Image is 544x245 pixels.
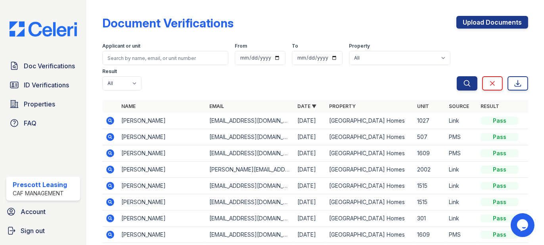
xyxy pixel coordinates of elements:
[206,227,294,243] td: [EMAIL_ADDRESS][DOMAIN_NAME]
[446,113,477,129] td: Link
[414,162,446,178] td: 2002
[21,226,45,235] span: Sign out
[326,194,414,210] td: [GEOGRAPHIC_DATA] Homes
[326,113,414,129] td: [GEOGRAPHIC_DATA] Homes
[24,80,69,90] span: ID Verifications
[294,129,326,145] td: [DATE]
[294,113,326,129] td: [DATE]
[481,214,519,222] div: Pass
[414,227,446,243] td: 1609
[102,51,228,65] input: Search by name, email, or unit number
[24,118,36,128] span: FAQ
[102,68,117,75] label: Result
[511,213,536,237] iframe: chat widget
[21,207,46,216] span: Account
[414,129,446,145] td: 507
[414,178,446,194] td: 1515
[118,113,206,129] td: [PERSON_NAME]
[481,182,519,190] div: Pass
[329,103,356,109] a: Property
[414,210,446,227] td: 301
[481,166,519,174] div: Pass
[446,145,477,162] td: PMS
[13,189,67,197] div: CAF Management
[6,58,80,74] a: Doc Verifications
[206,210,294,227] td: [EMAIL_ADDRESS][DOMAIN_NAME]
[206,162,294,178] td: [PERSON_NAME][EMAIL_ADDRESS][DOMAIN_NAME]
[13,180,67,189] div: Prescott Leasing
[118,210,206,227] td: [PERSON_NAME]
[3,223,83,239] a: Sign out
[446,227,477,243] td: PMS
[206,129,294,145] td: [EMAIL_ADDRESS][DOMAIN_NAME]
[294,227,326,243] td: [DATE]
[481,231,519,239] div: Pass
[414,145,446,162] td: 1609
[297,103,316,109] a: Date ▼
[118,227,206,243] td: [PERSON_NAME]
[446,178,477,194] td: Link
[446,194,477,210] td: Link
[446,162,477,178] td: Link
[481,149,519,157] div: Pass
[118,145,206,162] td: [PERSON_NAME]
[481,117,519,125] div: Pass
[3,21,83,37] img: CE_Logo_Blue-a8612792a0a2168367f1c8372b55b34899dd931a85d93a1a3d3e32e68fde9ad4.png
[481,133,519,141] div: Pass
[3,204,83,220] a: Account
[326,178,414,194] td: [GEOGRAPHIC_DATA] Homes
[206,194,294,210] td: [EMAIL_ADDRESS][DOMAIN_NAME]
[326,129,414,145] td: [GEOGRAPHIC_DATA] Homes
[449,103,469,109] a: Source
[414,113,446,129] td: 1027
[446,210,477,227] td: Link
[24,99,55,109] span: Properties
[417,103,429,109] a: Unit
[6,115,80,131] a: FAQ
[349,43,370,49] label: Property
[294,194,326,210] td: [DATE]
[414,194,446,210] td: 1515
[121,103,136,109] a: Name
[6,96,80,112] a: Properties
[235,43,247,49] label: From
[118,162,206,178] td: [PERSON_NAME]
[294,145,326,162] td: [DATE]
[326,210,414,227] td: [GEOGRAPHIC_DATA] Homes
[209,103,224,109] a: Email
[118,194,206,210] td: [PERSON_NAME]
[326,227,414,243] td: [GEOGRAPHIC_DATA] Homes
[118,129,206,145] td: [PERSON_NAME]
[206,145,294,162] td: [EMAIL_ADDRESS][DOMAIN_NAME]
[481,198,519,206] div: Pass
[326,162,414,178] td: [GEOGRAPHIC_DATA] Homes
[6,77,80,93] a: ID Verifications
[292,43,298,49] label: To
[481,103,499,109] a: Result
[118,178,206,194] td: [PERSON_NAME]
[102,16,234,30] div: Document Verifications
[294,178,326,194] td: [DATE]
[24,61,75,71] span: Doc Verifications
[206,178,294,194] td: [EMAIL_ADDRESS][DOMAIN_NAME]
[294,210,326,227] td: [DATE]
[206,113,294,129] td: [EMAIL_ADDRESS][DOMAIN_NAME]
[102,43,140,49] label: Applicant or unit
[456,16,528,29] a: Upload Documents
[326,145,414,162] td: [GEOGRAPHIC_DATA] Homes
[294,162,326,178] td: [DATE]
[446,129,477,145] td: PMS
